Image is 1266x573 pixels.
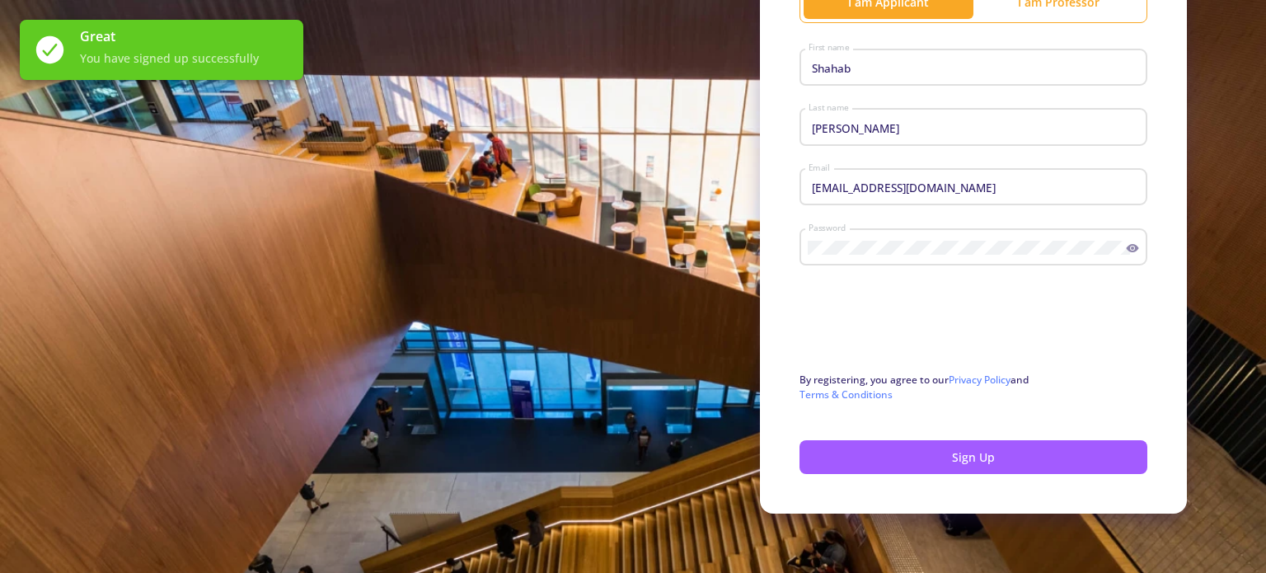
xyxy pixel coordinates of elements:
a: Privacy Policy [949,373,1010,387]
span: Great [80,26,290,46]
button: Sign Up [799,440,1147,474]
iframe: reCAPTCHA [799,295,1050,359]
a: Terms & Conditions [799,387,893,402]
p: By registering, you agree to our and [799,373,1147,402]
span: You have signed up successfully [80,49,290,67]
